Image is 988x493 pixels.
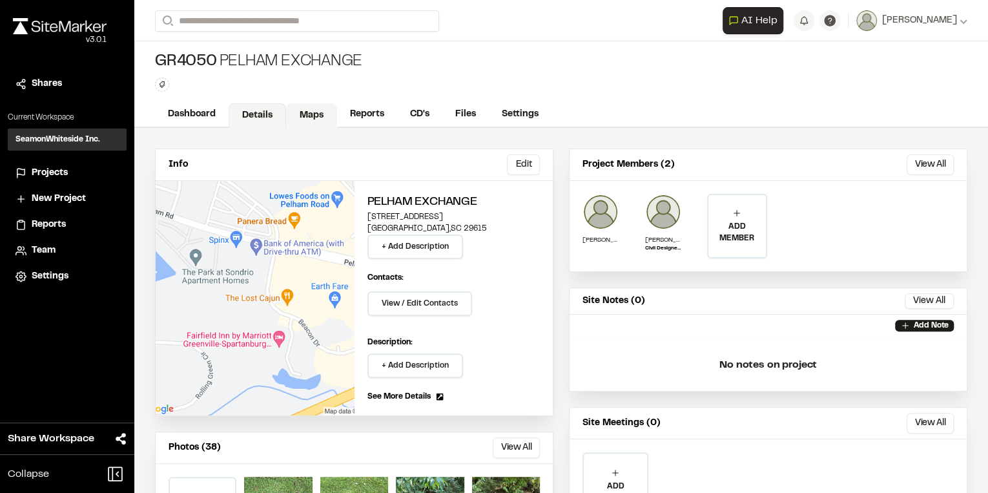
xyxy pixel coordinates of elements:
[15,134,100,145] h3: SeamonWhiteside Inc.
[8,112,127,123] p: Current Workspace
[13,34,107,46] div: Oh geez...please don't...
[489,102,551,127] a: Settings
[582,294,645,308] p: Site Notes (0)
[645,235,681,245] p: [PERSON_NAME]
[367,194,540,211] h2: Pelham Exchange
[442,102,489,127] a: Files
[645,194,681,230] img: Alex Davis
[15,192,119,206] a: New Project
[582,194,619,230] img: Raphael Betit
[507,154,540,175] button: Edit
[856,10,877,31] img: User
[582,235,619,245] p: [PERSON_NAME]
[882,14,957,28] span: [PERSON_NAME]
[32,77,62,91] span: Shares
[155,78,169,92] button: Edit Tags
[582,158,675,172] p: Project Members (2)
[32,192,86,206] span: New Project
[15,77,119,91] a: Shares
[229,103,286,128] a: Details
[493,437,540,458] button: View All
[155,52,362,72] div: Pelham Exchange
[367,223,540,235] p: [GEOGRAPHIC_DATA] , SC 29615
[367,272,404,284] p: Contacts:
[367,211,540,223] p: [STREET_ADDRESS]
[15,166,119,180] a: Projects
[367,235,463,259] button: + Add Description
[15,218,119,232] a: Reports
[907,154,954,175] button: View All
[741,13,777,28] span: AI Help
[397,102,442,127] a: CD's
[286,103,337,128] a: Maps
[32,218,66,232] span: Reports
[905,293,954,309] button: View All
[367,291,472,316] button: View / Edit Contacts
[582,416,661,430] p: Site Meetings (0)
[708,221,766,244] p: ADD MEMBER
[8,431,94,446] span: Share Workspace
[907,413,954,434] button: View All
[32,166,68,180] span: Projects
[913,320,949,331] p: Add Note
[15,269,119,284] a: Settings
[155,10,178,32] button: Search
[169,441,221,455] p: Photos (38)
[723,7,788,34] div: Open AI Assistant
[15,244,119,258] a: Team
[367,353,463,378] button: + Add Description
[580,344,956,386] p: No notes on project
[856,10,967,31] button: [PERSON_NAME]
[723,7,783,34] button: Open AI Assistant
[32,269,68,284] span: Settings
[367,337,540,348] p: Description:
[645,245,681,253] p: Civil Designer II
[155,52,217,72] span: GR4050
[367,391,431,403] span: See More Details
[13,18,107,34] img: rebrand.png
[8,467,49,482] span: Collapse
[337,102,397,127] a: Reports
[155,102,229,127] a: Dashboard
[169,158,188,172] p: Info
[32,244,56,258] span: Team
